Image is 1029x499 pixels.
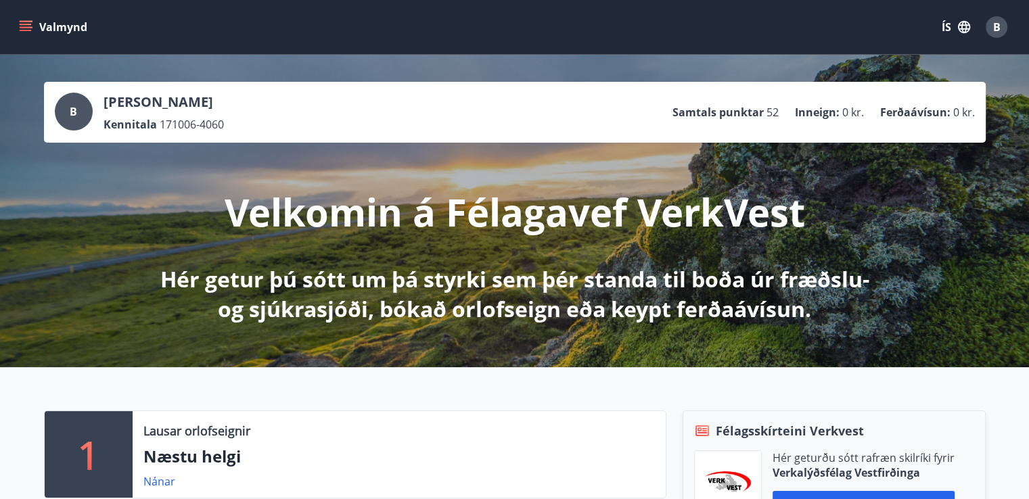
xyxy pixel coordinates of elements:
[78,429,99,480] p: 1
[672,105,764,120] p: Samtals punktar
[16,15,93,39] button: menu
[160,117,224,132] span: 171006-4060
[70,104,77,119] span: B
[104,93,224,112] p: [PERSON_NAME]
[842,105,864,120] span: 0 kr.
[716,422,864,439] span: Félagsskírteini Verkvest
[795,105,840,120] p: Inneign :
[880,105,951,120] p: Ferðaávísun :
[980,11,1013,43] button: B
[158,264,872,324] p: Hér getur þú sótt um þá styrki sem þér standa til boða úr fræðslu- og sjúkrasjóði, bókað orlofsei...
[143,445,655,468] p: Næstu helgi
[225,186,805,237] p: Velkomin á Félagavef VerkVest
[773,450,955,465] p: Hér geturðu sótt rafræn skilríki fyrir
[143,422,250,439] p: Lausar orlofseignir
[953,105,975,120] span: 0 kr.
[934,15,978,39] button: ÍS
[104,117,157,132] p: Kennitala
[143,474,175,489] a: Nánar
[767,105,779,120] span: 52
[773,465,955,480] p: Verkalýðsfélag Vestfirðinga
[993,20,1001,34] span: B
[705,471,751,498] img: jihgzMk4dcgjRAW2aMgpbAqQEG7LZi0j9dOLAUvz.png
